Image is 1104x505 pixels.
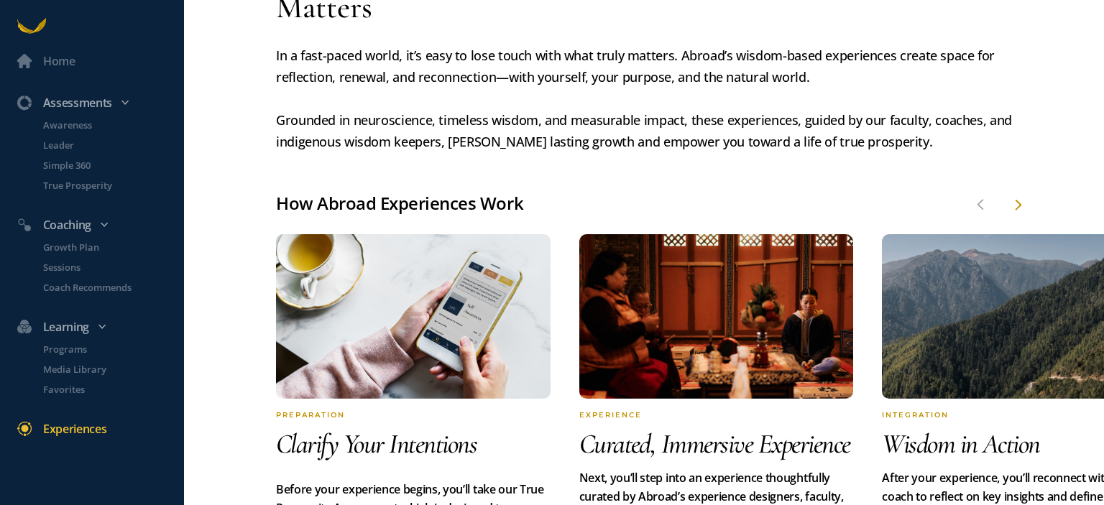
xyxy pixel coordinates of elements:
[9,216,190,234] div: Coaching
[26,240,184,254] a: Growth Plan
[26,362,184,376] a: Media Library
[276,425,551,463] h2: Clarify Your Intentions
[43,420,106,438] div: Experiences
[26,260,184,274] a: Sessions
[276,234,551,399] img: StaticQuest1.jpg
[26,158,184,172] a: Simple 360
[26,138,184,152] a: Leader
[26,178,184,193] a: True Prosperity
[276,399,551,420] h4: Preparation
[43,138,181,152] p: Leader
[276,33,1012,152] p: In a fast-paced world, it’s easy to lose touch with what truly matters. Abroad’s wisdom-based exp...
[43,342,181,356] p: Programs
[43,382,181,397] p: Favorites
[43,240,181,254] p: Growth Plan
[43,362,181,376] p: Media Library
[43,158,181,172] p: Simple 360
[579,410,854,420] h4: Experience
[9,318,190,336] div: Learning
[276,190,1012,217] h1: How Abroad Experiences Work
[43,280,181,295] p: Coach Recommends
[26,118,184,132] a: Awareness
[579,425,854,463] h2: Curated, Immersive Experience
[26,342,184,356] a: Programs
[43,118,181,132] p: Awareness
[9,93,190,112] div: Assessments
[579,234,854,399] img: StaticQuest2.png
[43,178,181,193] p: True Prosperity
[26,280,184,295] a: Coach Recommends
[43,260,181,274] p: Sessions
[26,382,184,397] a: Favorites
[43,52,75,70] div: Home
